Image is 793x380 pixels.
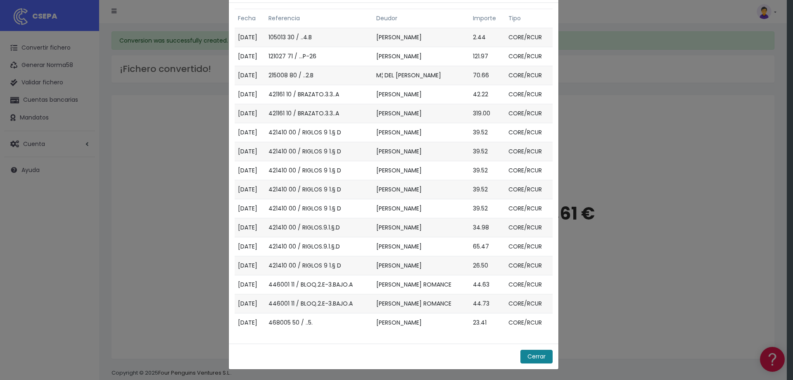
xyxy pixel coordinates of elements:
td: 70.66 [470,66,505,85]
th: Referencia [265,9,373,28]
td: [PERSON_NAME] ROMANCE [373,275,470,294]
td: [DATE] [235,237,266,256]
td: [DATE] [235,199,266,218]
td: [PERSON_NAME] [373,104,470,123]
td: CORE/RCUR [505,104,553,123]
td: 39.52 [470,161,505,180]
td: [PERSON_NAME] [373,28,470,47]
td: CORE/RCUR [505,123,553,142]
td: [PERSON_NAME] [373,85,470,104]
td: 421410 00 / RIGLOS 9 1.§ D [265,180,373,199]
td: 446001 11 / BLOQ.2.E-3.BAJO.A [265,294,373,313]
td: CORE/RCUR [505,66,553,85]
th: Deudor [373,9,470,28]
td: 26.50 [470,256,505,275]
td: [DATE] [235,218,266,237]
td: 468005 50 / ..5. [265,313,373,332]
td: [DATE] [235,123,266,142]
td: [PERSON_NAME] [373,313,470,332]
td: [DATE] [235,104,266,123]
td: 39.52 [470,180,505,199]
td: [DATE] [235,313,266,332]
td: 421161 10 / BRAZATO.3.3..A [265,104,373,123]
td: CORE/RCUR [505,28,553,47]
td: 121027 71 / ...P-26 [265,47,373,66]
td: 421410 00 / RIGLOS 9 1.§ D [265,142,373,161]
td: 421410 00 / RIGLOS.9.1.§.D [265,218,373,237]
td: 39.52 [470,199,505,218]
td: [DATE] [235,47,266,66]
td: [PERSON_NAME] ROMANCE [373,294,470,313]
td: [DATE] [235,28,266,47]
td: [DATE] [235,161,266,180]
td: CORE/RCUR [505,199,553,218]
td: 121.97 [470,47,505,66]
td: CORE/RCUR [505,256,553,275]
td: 319.00 [470,104,505,123]
td: 39.52 [470,123,505,142]
td: 65.47 [470,237,505,256]
td: [DATE] [235,256,266,275]
td: [PERSON_NAME] [373,161,470,180]
td: [DATE] [235,142,266,161]
td: M¦ DEL [PERSON_NAME] [373,66,470,85]
td: [PERSON_NAME] [373,180,470,199]
td: 42.22 [470,85,505,104]
td: CORE/RCUR [505,237,553,256]
td: CORE/RCUR [505,313,553,332]
td: 215008 80 / ..2.B [265,66,373,85]
td: CORE/RCUR [505,275,553,294]
td: [PERSON_NAME] [373,142,470,161]
td: [DATE] [235,180,266,199]
th: Tipo [505,9,553,28]
td: [DATE] [235,85,266,104]
td: 39.52 [470,142,505,161]
td: 44.73 [470,294,505,313]
td: [DATE] [235,275,266,294]
td: CORE/RCUR [505,85,553,104]
td: 421410 00 / RIGLOS 9 1.§ D [265,199,373,218]
td: 421410 00 / RIGLOS 9 1.§ D [265,123,373,142]
td: CORE/RCUR [505,142,553,161]
td: 421410 00 / RIGLOS 9 1.§ D [265,256,373,275]
td: [DATE] [235,294,266,313]
td: 34.98 [470,218,505,237]
td: [PERSON_NAME] [373,237,470,256]
td: 421410 00 / RIGLOS.9.1.§.D [265,237,373,256]
td: 421410 00 / RIGLOS 9 1.§ D [265,161,373,180]
th: Importe [470,9,505,28]
th: Fecha [235,9,266,28]
td: CORE/RCUR [505,294,553,313]
td: [PERSON_NAME] [373,218,470,237]
td: 105013 30 / ..4.B [265,28,373,47]
td: [DATE] [235,66,266,85]
td: 44.63 [470,275,505,294]
td: [PERSON_NAME] [373,47,470,66]
td: [PERSON_NAME] [373,256,470,275]
td: [PERSON_NAME] [373,123,470,142]
td: 421161 10 / BRAZATO.3.3..A [265,85,373,104]
td: CORE/RCUR [505,180,553,199]
td: CORE/RCUR [505,161,553,180]
td: 23.41 [470,313,505,332]
td: CORE/RCUR [505,47,553,66]
td: 2.44 [470,28,505,47]
td: [PERSON_NAME] [373,199,470,218]
button: Cerrar [520,350,553,363]
td: CORE/RCUR [505,218,553,237]
td: 446001 11 / BLOQ.2.E-3.BAJO.A [265,275,373,294]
